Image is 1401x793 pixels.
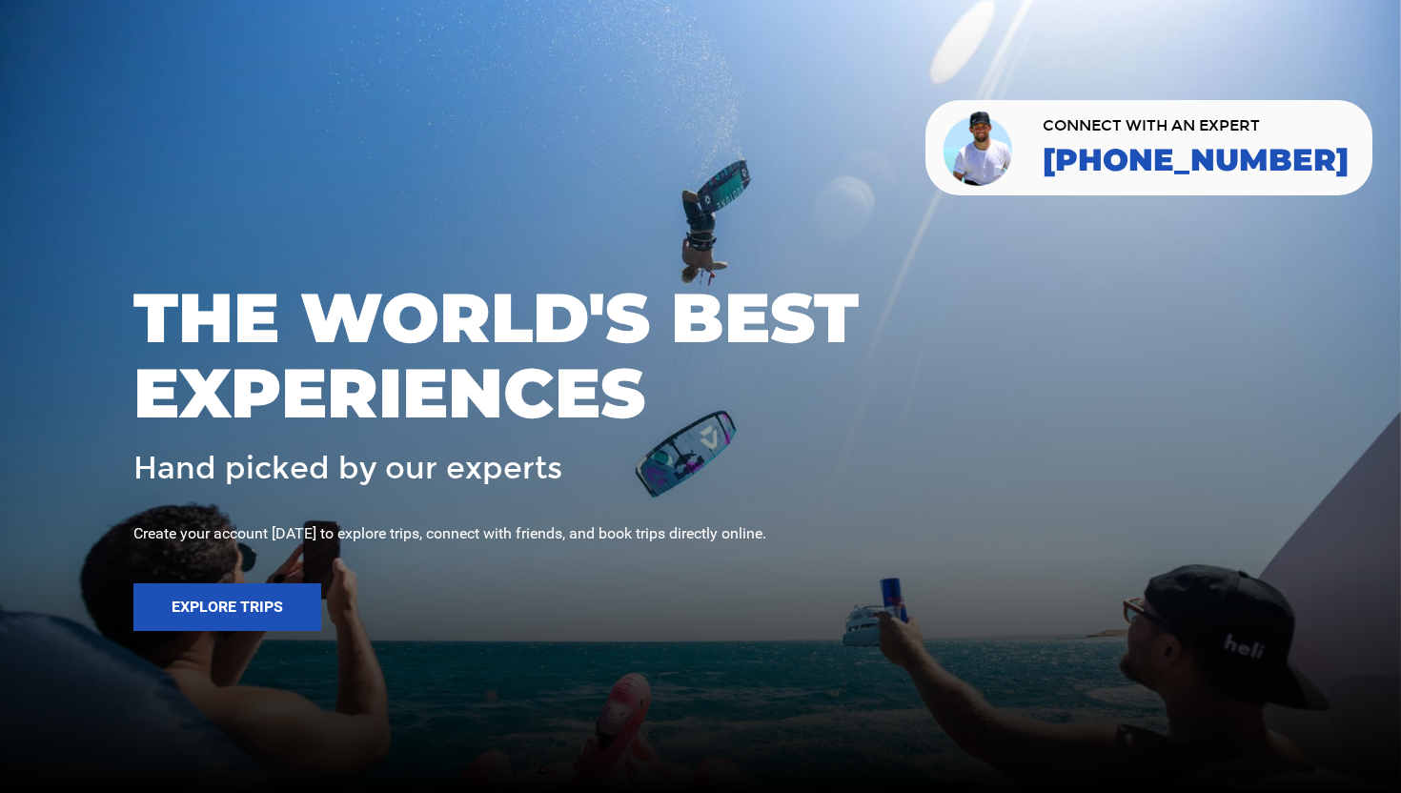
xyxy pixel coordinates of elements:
[1043,118,1349,133] span: CONNECT WITH AN EXPERT
[133,583,321,631] button: Explore Trips
[1043,143,1349,177] a: [PHONE_NUMBER]
[133,452,562,485] span: Hand picked by our experts
[133,523,1268,545] div: Create your account [DATE] to explore trips, connect with friends, and book trips directly online.
[940,108,1019,188] img: contact our team
[133,280,1268,431] span: THE WORLD'S BEST EXPERIENCES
